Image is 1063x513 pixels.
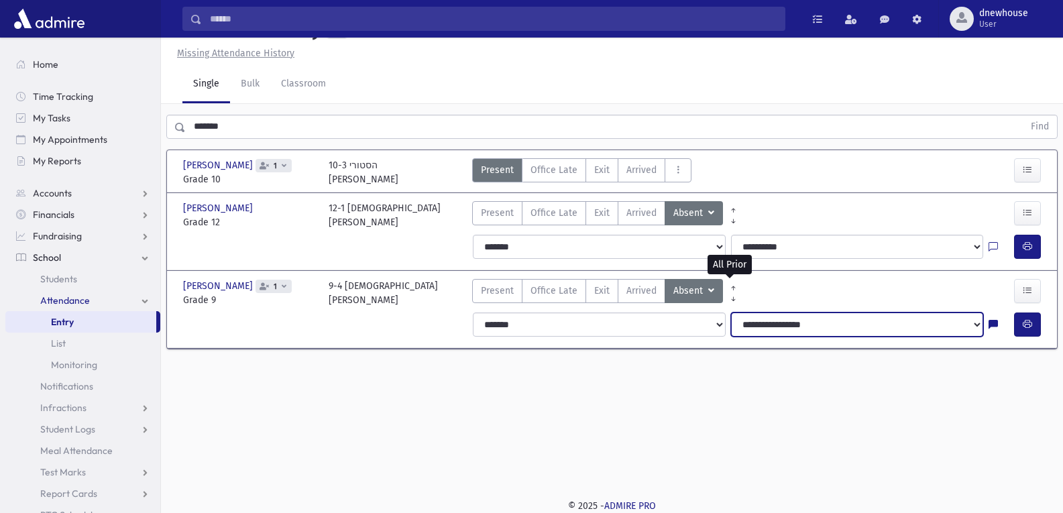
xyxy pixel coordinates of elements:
span: Present [481,284,514,298]
div: 9-4 [DEMOGRAPHIC_DATA] [PERSON_NAME] [329,279,438,307]
span: Arrived [626,206,657,220]
a: Time Tracking [5,86,160,107]
span: Grade 9 [183,293,315,307]
span: Attendance [40,294,90,306]
a: Missing Attendance History [172,48,294,59]
span: [PERSON_NAME] [183,158,256,172]
span: Grade 10 [183,172,315,186]
span: Financials [33,209,74,221]
span: Exit [594,163,610,177]
span: Exit [594,284,610,298]
span: Accounts [33,187,72,199]
span: Grade 12 [183,215,315,229]
div: © 2025 - [182,499,1042,513]
a: Financials [5,204,160,225]
a: Fundraising [5,225,160,247]
u: Missing Attendance History [177,48,294,59]
button: Absent [665,201,723,225]
span: Home [33,58,58,70]
span: Infractions [40,402,87,414]
a: Home [5,54,160,75]
span: Office Late [530,206,577,220]
a: List [5,333,160,354]
span: 1 [271,162,280,170]
span: My Tasks [33,112,70,124]
span: My Appointments [33,133,107,146]
span: Time Tracking [33,91,93,103]
div: 12-1 [DEMOGRAPHIC_DATA] [PERSON_NAME] [329,201,441,229]
a: Test Marks [5,461,160,483]
span: [PERSON_NAME] [183,279,256,293]
div: 10-3 הסטורי [PERSON_NAME] [329,158,398,186]
span: Report Cards [40,488,97,500]
span: Arrived [626,163,657,177]
a: Accounts [5,182,160,204]
a: Students [5,268,160,290]
span: Absent [673,284,706,298]
div: AttTypes [472,201,723,229]
div: AttTypes [472,158,691,186]
span: Exit [594,206,610,220]
span: My Reports [33,155,81,167]
button: Absent [665,279,723,303]
a: Monitoring [5,354,160,376]
button: Find [1023,115,1057,138]
a: Attendance [5,290,160,311]
span: Notifications [40,380,93,392]
a: Entry [5,311,156,333]
span: List [51,337,66,349]
input: Search [202,7,785,31]
span: Students [40,273,77,285]
span: Test Marks [40,466,86,478]
a: Notifications [5,376,160,397]
span: Office Late [530,163,577,177]
span: Monitoring [51,359,97,371]
a: Bulk [230,66,270,103]
span: Present [481,206,514,220]
a: My Tasks [5,107,160,129]
span: Fundraising [33,230,82,242]
a: Infractions [5,397,160,418]
span: dnewhouse [979,8,1028,19]
span: Present [481,163,514,177]
div: All Prior [708,255,752,274]
span: Meal Attendance [40,445,113,457]
a: Meal Attendance [5,440,160,461]
span: Entry [51,316,74,328]
span: User [979,19,1028,30]
a: Report Cards [5,483,160,504]
a: Single [182,66,230,103]
span: 1 [271,282,280,291]
a: School [5,247,160,268]
span: Absent [673,206,706,221]
span: Student Logs [40,423,95,435]
img: AdmirePro [11,5,88,32]
span: [PERSON_NAME] [183,201,256,215]
div: AttTypes [472,279,723,307]
span: Office Late [530,284,577,298]
span: School [33,251,61,264]
a: Classroom [270,66,337,103]
a: My Appointments [5,129,160,150]
span: Arrived [626,284,657,298]
a: My Reports [5,150,160,172]
a: Student Logs [5,418,160,440]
